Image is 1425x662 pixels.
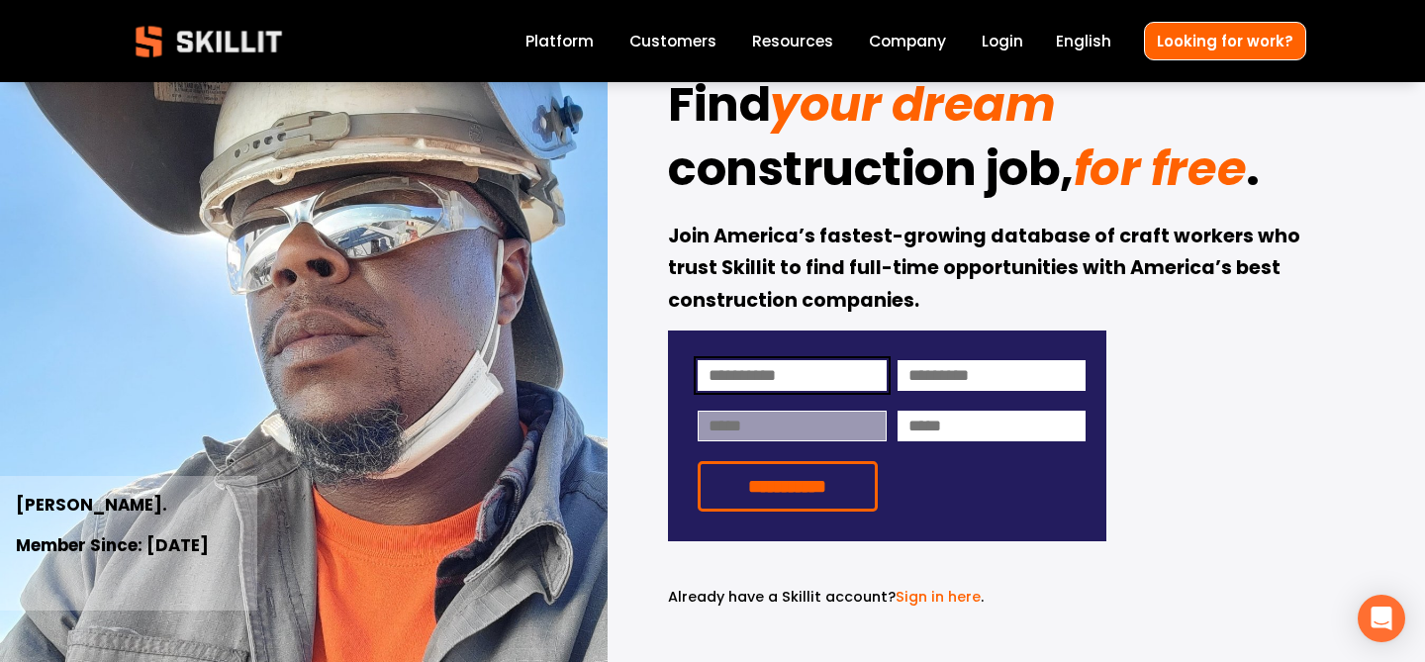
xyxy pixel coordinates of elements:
strong: Join America’s fastest-growing database of craft workers who trust Skillit to find full-time oppo... [668,222,1304,319]
strong: Member Since: [DATE] [16,532,209,561]
img: Skillit [119,12,299,71]
a: Customers [629,28,716,54]
span: English [1056,30,1111,52]
a: Platform [525,28,594,54]
p: . [668,586,1106,609]
strong: construction job, [668,133,1074,214]
em: your dream [770,71,1055,138]
strong: Find [668,68,770,149]
a: folder dropdown [752,28,833,54]
div: Open Intercom Messenger [1358,595,1405,642]
a: Login [982,28,1023,54]
span: Already have a Skillit account? [668,587,896,607]
strong: . [1246,133,1260,214]
a: Company [869,28,946,54]
em: for free [1074,136,1246,202]
span: Resources [752,30,833,52]
a: Looking for work? [1144,22,1306,60]
div: language picker [1056,28,1111,54]
a: Sign in here [896,587,981,607]
strong: [PERSON_NAME]. [16,492,167,520]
